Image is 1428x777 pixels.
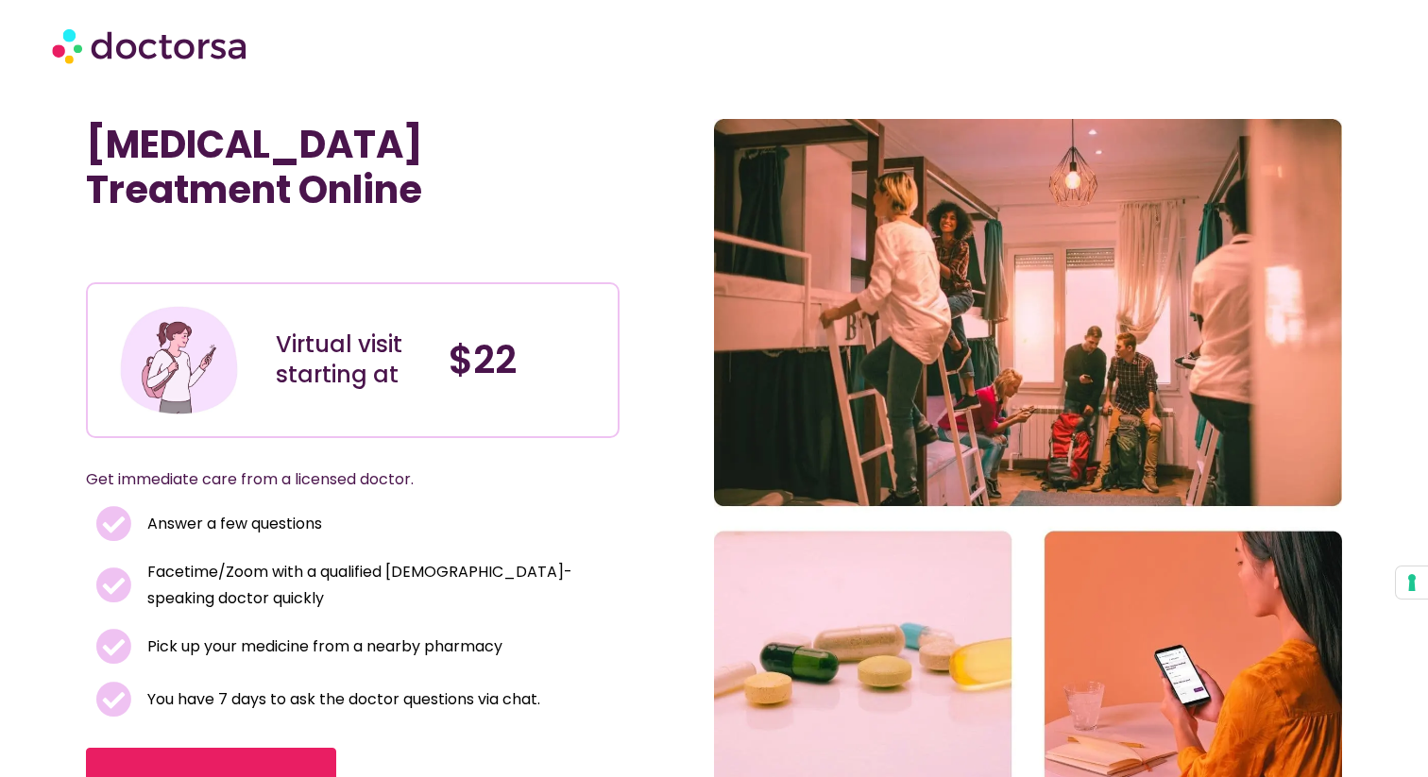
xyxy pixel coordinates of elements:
img: Illustration depicting a young woman in a casual outfit, engaged with her smartphone. She has a p... [117,298,241,422]
div: Virtual visit starting at [276,329,431,390]
h4: $22 [449,337,603,382]
span: Answer a few questions [143,511,322,537]
span: You have 7 days to ask the doctor questions via chat. [143,686,540,713]
span: Facetime/Zoom with a qualified [DEMOGRAPHIC_DATA]-speaking doctor quickly​ [143,559,610,612]
p: Get immediate care from a licensed doctor. [86,466,575,493]
h1: [MEDICAL_DATA] Treatment Online [86,122,620,212]
iframe: Customer reviews powered by Trustpilot [95,241,379,263]
span: Pick up your medicine from a nearby pharmacy [143,633,502,660]
button: Your consent preferences for tracking technologies [1396,566,1428,599]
